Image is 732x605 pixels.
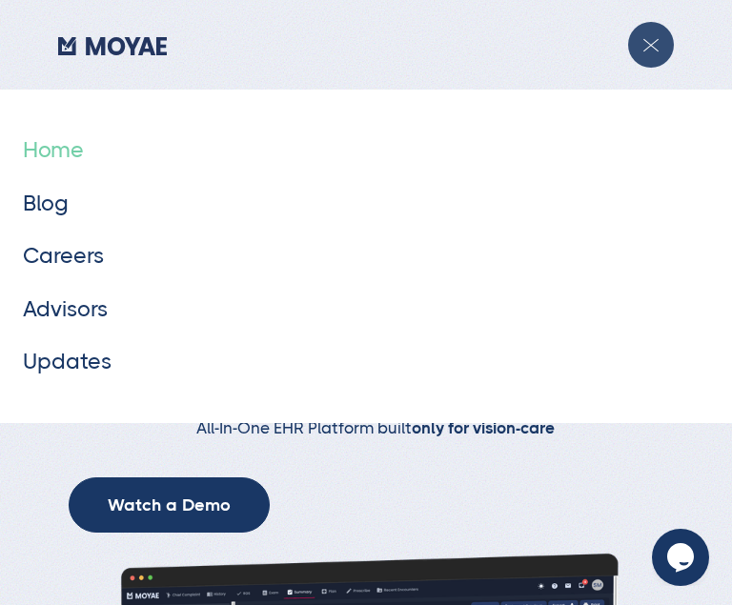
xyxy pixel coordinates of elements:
[58,37,167,55] img: Moyae Logo
[58,30,167,59] a: home
[23,297,108,322] a: Advisors
[23,350,112,374] a: Updates
[23,192,69,216] a: Blog
[652,529,713,586] iframe: chat widget
[23,244,104,269] a: Careers
[23,138,84,163] a: Home
[628,22,674,68] div: menu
